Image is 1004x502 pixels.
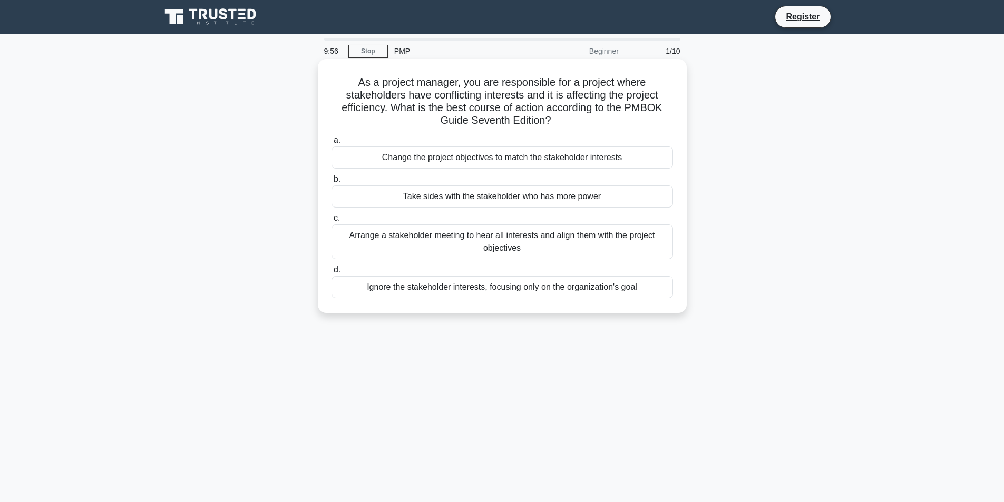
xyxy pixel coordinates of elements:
[625,41,687,62] div: 1/10
[332,224,673,259] div: Arrange a stakeholder meeting to hear all interests and align them with the project objectives
[330,76,674,127] h5: As a project manager, you are responsible for a project where stakeholders have conflicting inter...
[332,185,673,208] div: Take sides with the stakeholder who has more power
[318,41,348,62] div: 9:56
[334,213,340,222] span: c.
[334,174,340,183] span: b.
[348,45,388,58] a: Stop
[334,135,340,144] span: a.
[332,146,673,169] div: Change the project objectives to match the stakeholder interests
[388,41,533,62] div: PMP
[332,276,673,298] div: Ignore the stakeholder interests, focusing only on the organization's goal
[533,41,625,62] div: Beginner
[779,10,826,23] a: Register
[334,265,340,274] span: d.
